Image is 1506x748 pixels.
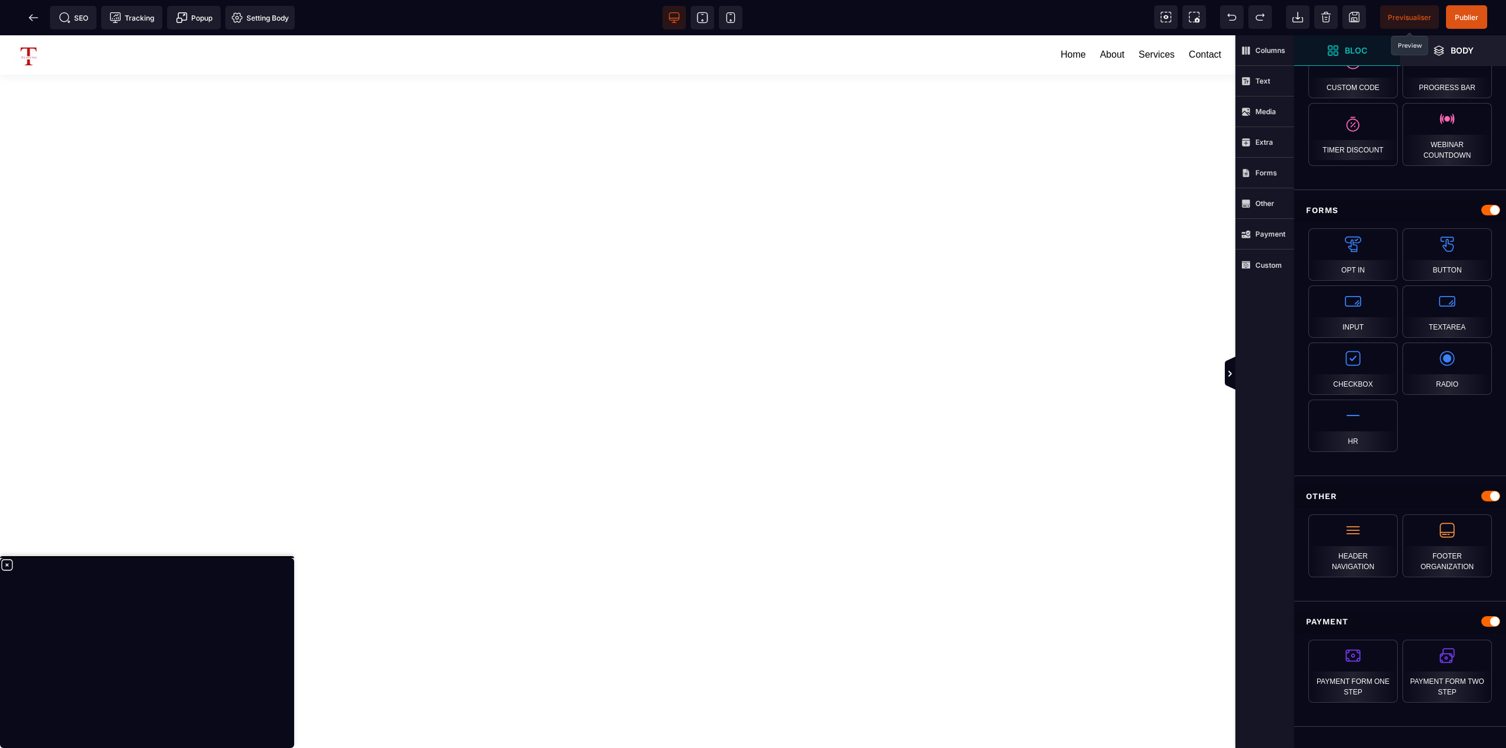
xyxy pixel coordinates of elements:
[1308,400,1398,452] div: Hr
[1345,46,1367,55] strong: Bloc
[1308,228,1398,281] div: Opt in
[1380,5,1439,29] span: Preview
[59,12,88,24] span: SEO
[1255,261,1282,270] strong: Custom
[1294,200,1506,221] div: Forms
[10,5,39,34] img: 1d5965bb64444c15f677ef03eb205565.png
[1402,46,1492,98] div: Progress bar
[1308,103,1398,166] div: Timer Discount
[176,12,212,24] span: Popup
[1402,228,1492,281] div: Button
[1189,12,1221,27] a: Contact
[231,12,289,24] span: Setting Body
[1402,640,1492,703] div: Payment Form Two Step
[1255,199,1274,208] strong: Other
[1294,35,1400,66] span: Open Blocks
[1182,5,1206,29] span: Screenshot
[1294,611,1506,633] div: Payment
[109,12,154,24] span: Tracking
[1100,12,1125,27] a: About
[1308,640,1398,703] div: Payment Form One Step
[1255,107,1276,116] strong: Media
[1402,285,1492,338] div: Textarea
[1455,13,1478,22] span: Publier
[1388,13,1431,22] span: Previsualiser
[1308,285,1398,338] div: Input
[1139,12,1175,27] a: Services
[1402,343,1492,395] div: Radio
[1402,514,1492,577] div: No configuration found. Go to Organization Settings to set up.
[1154,5,1178,29] span: View components
[1255,230,1285,238] strong: Payment
[1308,514,1398,577] div: Header navigation
[1400,35,1506,66] span: Open Layer Manager
[1255,138,1273,147] strong: Extra
[1451,46,1474,55] strong: Body
[1308,343,1398,395] div: Checkbox
[1402,103,1492,166] div: Webinar Countdown
[1061,12,1086,27] a: Home
[1255,168,1277,177] strong: Forms
[1294,486,1506,507] div: Other
[1255,46,1285,55] strong: Columns
[1308,46,1398,98] div: Custom Code
[1255,77,1270,85] strong: Text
